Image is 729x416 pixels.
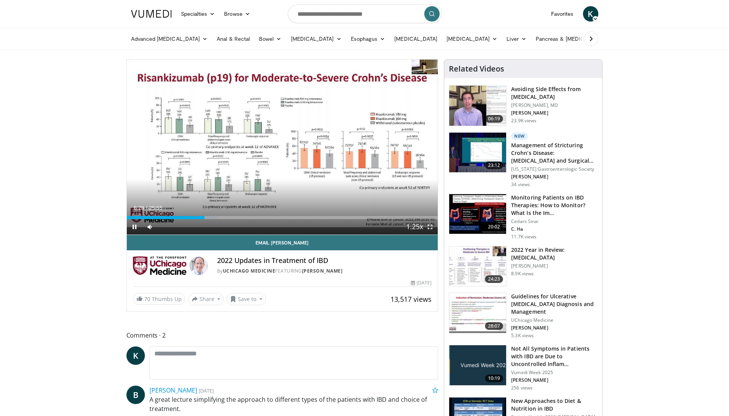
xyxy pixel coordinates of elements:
[449,246,506,286] img: c8f6342a-03ba-4a11-b6ec-66ffec6acc41.150x105_q85_crop-smart_upscale.jpg
[511,181,530,188] p: 34 views
[126,386,145,404] a: B
[127,235,438,250] a: Email [PERSON_NAME]
[511,345,598,368] h3: Not All Symptoms in Patients with IBD are Due to Uncontrolled Inflam…
[286,31,346,47] a: [MEDICAL_DATA]
[254,31,286,47] a: Bowel
[511,271,534,277] p: 8.9K views
[219,6,255,22] a: Browse
[511,333,534,339] p: 5.3K views
[302,268,343,274] a: [PERSON_NAME]
[449,345,598,391] a: 10:19 Not All Symptoms in Patients with IBD are Due to Uncontrolled Inflam… Vumedi Week 2025 [PER...
[449,64,504,73] h4: Related Videos
[133,256,186,275] img: UChicago Medicine
[511,397,598,413] h3: New Approaches to Diet & Nutrition in IBD
[149,205,162,211] span: 25:55
[133,293,185,305] a: 70 Thumbs Up
[502,31,531,47] a: Liver
[449,132,598,188] a: 23:12 New Management of Stricturing Crohn’s Disease: [MEDICAL_DATA] and Surgical O… [US_STATE] Ga...
[142,219,158,235] button: Mute
[134,205,144,211] span: 6:28
[223,268,276,274] a: UChicago Medicine
[189,256,208,275] img: Avatar
[442,31,502,47] a: [MEDICAL_DATA]
[511,369,598,376] p: Vumedi Week 2025
[127,60,438,235] video-js: Video Player
[144,295,150,303] span: 70
[217,256,432,265] h4: 2022 Updates in Treatment of IBD
[511,263,598,269] p: [PERSON_NAME]
[346,31,390,47] a: Esophagus
[485,115,503,123] span: 06:19
[511,141,598,165] h3: Management of Stricturing Crohn’s Disease: [MEDICAL_DATA] and Surgical O…
[131,10,172,18] img: VuMedi Logo
[227,293,266,305] button: Save to
[449,85,598,126] a: 06:19 Avoiding Side Effects from [MEDICAL_DATA] [PERSON_NAME], MD [PERSON_NAME] 23.9K views
[149,395,438,413] p: A great lecture simplifying the approach to different types of the patients with IBD and choice o...
[511,102,598,108] p: [PERSON_NAME], MD
[449,86,506,126] img: 6f9900f7-f6e7-4fd7-bcbb-2a1dc7b7d476.150x105_q85_crop-smart_upscale.jpg
[146,205,148,211] span: /
[511,325,598,331] p: [PERSON_NAME]
[511,293,598,316] h3: Guidelines for Ulcerative [MEDICAL_DATA] Diagnosis and Management
[449,293,598,339] a: 28:07 Guidelines for Ulcerative [MEDICAL_DATA] Diagnosis and Management UChicago Medicine [PERSON...
[583,6,598,22] a: K
[212,31,254,47] a: Anal & Rectal
[485,275,503,283] span: 24:23
[449,194,506,234] img: 609225da-72ea-422a-b68c-0f05c1f2df47.150x105_q85_crop-smart_upscale.jpg
[485,223,503,231] span: 20:02
[546,6,578,22] a: Favorites
[390,31,442,47] a: [MEDICAL_DATA]
[511,234,536,240] p: 11.7K views
[390,295,432,304] span: 13,517 views
[511,132,528,140] p: New
[199,387,214,394] small: [DATE]
[531,31,621,47] a: Pancreas & [MEDICAL_DATA]
[407,219,422,235] button: Playback Rate
[511,85,598,101] h3: Avoiding Side Effects from [MEDICAL_DATA]
[449,194,598,240] a: 20:02 Monitoring Patients on IBD Therapies: How to Monitor? What Is the Im… Cedars Sinai C. Ha 11...
[485,374,503,382] span: 10:19
[511,118,536,124] p: 23.9K views
[188,293,224,305] button: Share
[126,330,438,340] span: Comments 2
[511,226,598,232] p: C. Ha
[449,293,506,333] img: 5d508c2b-9173-4279-adad-7510b8cd6d9a.150x105_q85_crop-smart_upscale.jpg
[449,345,506,385] img: bc90e760-522f-4d47-bbd9-3f41e9bb000f.png.150x105_q85_crop-smart_upscale.jpg
[511,385,533,391] p: 256 views
[449,133,506,173] img: 027cae8e-a3d5-41b5-8a28-2681fdfa7048.150x105_q85_crop-smart_upscale.jpg
[126,31,213,47] a: Advanced [MEDICAL_DATA]
[511,246,598,261] h3: 2022 Year in Review: [MEDICAL_DATA]
[422,219,438,235] button: Fullscreen
[127,216,438,219] div: Progress Bar
[511,174,598,180] p: [PERSON_NAME]
[485,161,503,169] span: 23:12
[449,246,598,287] a: 24:23 2022 Year in Review: [MEDICAL_DATA] [PERSON_NAME] 8.9K views
[149,386,197,394] a: [PERSON_NAME]
[217,268,432,275] div: By FEATURING
[511,218,598,225] p: Cedars Sinai
[288,5,442,23] input: Search topics, interventions
[511,110,598,116] p: [PERSON_NAME]
[511,194,598,217] h3: Monitoring Patients on IBD Therapies: How to Monitor? What Is the Im…
[411,280,432,286] div: [DATE]
[511,317,598,323] p: UChicago Medicine
[511,377,598,383] p: [PERSON_NAME]
[511,166,598,172] p: [US_STATE] Gastroenterologic Society
[176,6,220,22] a: Specialties
[126,346,145,365] a: K
[127,219,142,235] button: Pause
[485,322,503,330] span: 28:07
